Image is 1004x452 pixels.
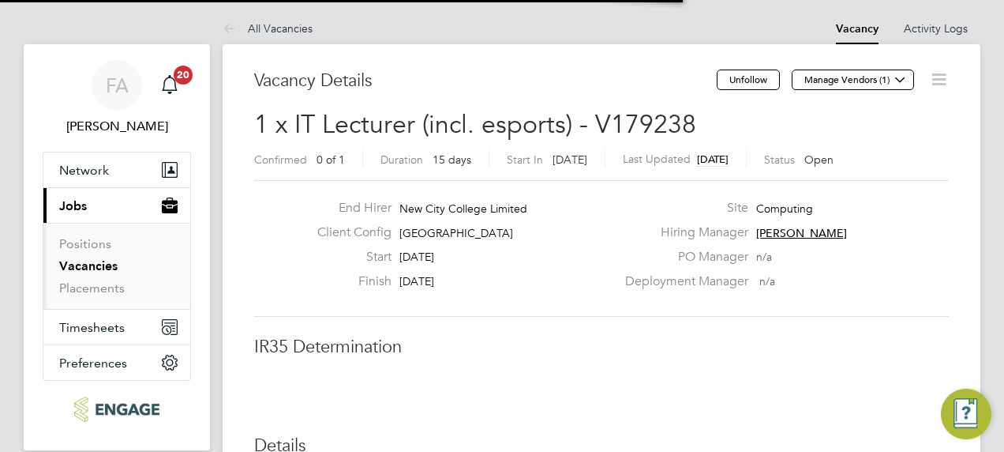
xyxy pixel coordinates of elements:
[254,70,717,92] h3: Vacancy Details
[756,226,847,240] span: [PERSON_NAME]
[717,70,780,90] button: Unfollow
[59,258,118,273] a: Vacancies
[305,273,391,290] label: Finish
[317,153,345,167] span: 0 of 1
[836,22,878,36] a: Vacancy
[305,224,391,241] label: Client Config
[553,153,587,167] span: [DATE]
[399,226,513,240] span: [GEOGRAPHIC_DATA]
[623,152,691,166] label: Last Updated
[305,249,391,266] label: Start
[59,320,125,335] span: Timesheets
[759,274,775,288] span: n/a
[174,66,193,85] span: 20
[941,389,991,439] button: Engage Resource Center
[792,70,914,90] button: Manage Vendors (1)
[43,188,190,223] button: Jobs
[616,224,748,241] label: Hiring Manager
[804,153,834,167] span: Open
[43,310,190,345] button: Timesheets
[43,345,190,380] button: Preferences
[904,21,968,36] a: Activity Logs
[756,202,813,216] span: Computing
[399,274,434,288] span: [DATE]
[305,200,391,217] label: End Hirer
[43,223,190,309] div: Jobs
[764,153,795,167] label: Status
[59,236,111,251] a: Positions
[399,202,527,216] span: New City College Limited
[106,75,129,96] span: FA
[154,60,185,111] a: 20
[756,250,772,264] span: n/a
[223,21,313,36] a: All Vacancies
[399,250,434,264] span: [DATE]
[616,200,748,217] label: Site
[74,397,159,422] img: ncclondon-logo-retina.png
[254,153,307,167] label: Confirmed
[59,163,109,178] span: Network
[433,153,471,167] span: 15 days
[59,198,87,213] span: Jobs
[43,397,191,422] a: Go to home page
[59,356,127,371] span: Preferences
[43,60,191,136] a: FA[PERSON_NAME]
[43,153,190,187] button: Network
[507,153,543,167] label: Start In
[59,281,125,296] a: Placements
[380,153,423,167] label: Duration
[697,153,729,166] span: [DATE]
[254,109,696,140] span: 1 x IT Lecturer (incl. esports) - V179238
[43,117,191,136] span: Fraz Arshad
[24,44,210,450] nav: Main navigation
[254,336,949,359] h3: IR35 Determination
[616,249,748,266] label: PO Manager
[616,273,748,290] label: Deployment Manager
